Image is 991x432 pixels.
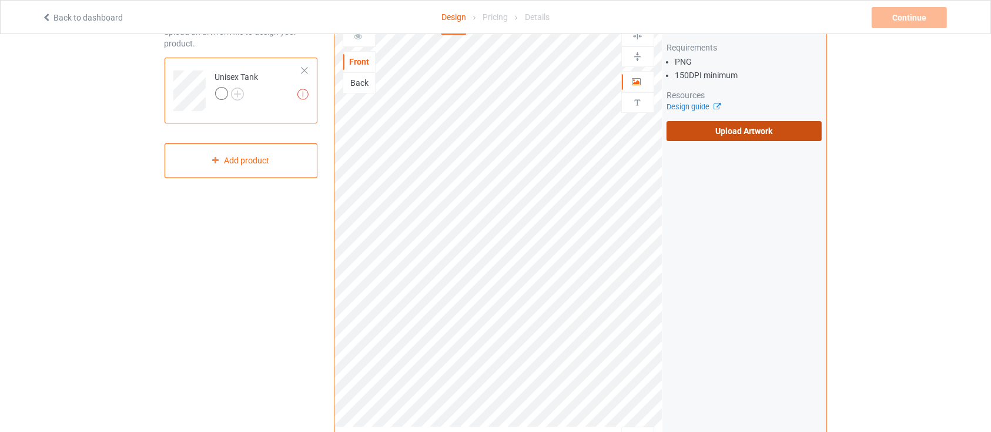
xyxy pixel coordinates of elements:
img: svg%3E%0A [632,51,643,62]
div: Pricing [483,1,508,34]
li: PNG [675,56,822,68]
a: Design guide [667,102,720,111]
div: Requirements [667,42,822,53]
img: exclamation icon [297,89,309,100]
div: Design [441,1,466,35]
div: Back [343,77,375,89]
a: Back to dashboard [42,13,123,22]
li: 150 DPI minimum [675,69,822,81]
div: Unisex Tank [215,71,259,99]
div: Details [525,1,550,34]
img: svg+xml;base64,PD94bWwgdmVyc2lvbj0iMS4wIiBlbmNvZGluZz0iVVRGLTgiPz4KPHN2ZyB3aWR0aD0iMjJweCIgaGVpZ2... [231,88,244,101]
label: Upload Artwork [667,121,822,141]
div: Unisex Tank [165,58,318,123]
img: svg%3E%0A [632,97,643,108]
div: Front [343,56,375,68]
div: Add product [165,143,318,178]
div: Resources [667,89,822,101]
img: svg%3E%0A [632,31,643,42]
